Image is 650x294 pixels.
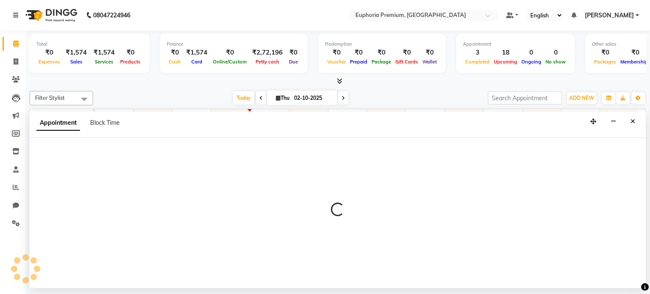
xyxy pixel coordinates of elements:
[420,59,439,65] span: Wallet
[173,111,203,123] a: 10:00 AM
[543,48,568,58] div: 0
[569,95,594,101] span: ADD NEW
[393,59,420,65] span: Gift Cards
[348,48,369,58] div: ₹0
[183,48,211,58] div: ₹1,574
[90,119,120,126] span: Block Time
[348,59,369,65] span: Prepaid
[488,91,562,104] input: Search Appointment
[22,3,80,27] img: logo
[36,59,62,65] span: Expenses
[118,48,143,58] div: ₹0
[36,41,143,48] div: Total
[325,41,439,48] div: Redemption
[484,111,510,123] a: 6:00 PM
[189,59,204,65] span: Card
[585,11,634,20] span: [PERSON_NAME]
[289,111,316,123] a: 1:00 PM
[328,111,355,123] a: 2:00 PM
[68,59,85,65] span: Sales
[251,111,281,123] a: 12:00 PM
[286,48,301,58] div: ₹0
[406,111,432,123] a: 4:00 PM
[36,48,62,58] div: ₹0
[463,48,492,58] div: 3
[519,48,543,58] div: 0
[95,111,122,123] a: 8:00 AM
[492,48,519,58] div: 18
[463,59,492,65] span: Completed
[62,48,90,58] div: ₹1,574
[592,48,618,58] div: ₹0
[167,59,183,65] span: Cash
[393,48,420,58] div: ₹0
[627,115,639,128] button: Close
[249,48,286,58] div: ₹2,72,196
[600,111,627,123] a: 9:00 PM
[167,41,301,48] div: Finance
[325,48,348,58] div: ₹0
[211,59,249,65] span: Online/Custom
[523,111,549,123] a: 7:00 PM
[369,48,393,58] div: ₹0
[567,92,596,104] button: ADD NEW
[167,48,183,58] div: ₹0
[292,92,334,104] input: 2025-10-02
[93,3,130,27] b: 08047224946
[445,111,471,123] a: 5:00 PM
[420,48,439,58] div: ₹0
[369,59,393,65] span: Package
[93,59,116,65] span: Services
[90,48,118,58] div: ₹1,574
[212,111,242,123] a: 11:00 AM
[36,115,80,131] span: Appointment
[562,111,588,123] a: 8:00 PM
[463,41,568,48] div: Appointment
[492,59,519,65] span: Upcoming
[134,111,161,123] a: 9:00 AM
[367,111,394,123] a: 3:00 PM
[35,94,65,101] span: Filter Stylist
[233,91,254,104] span: Today
[543,59,568,65] span: No show
[592,59,618,65] span: Packages
[118,59,143,65] span: Products
[325,59,348,65] span: Voucher
[253,59,281,65] span: Petty cash
[211,48,249,58] div: ₹0
[287,59,300,65] span: Due
[274,95,292,101] span: Thu
[519,59,543,65] span: Ongoing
